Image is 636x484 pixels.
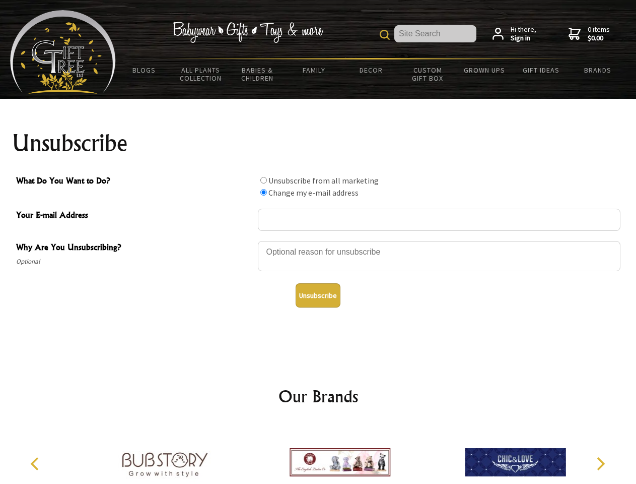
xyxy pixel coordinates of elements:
[258,241,620,271] textarea: Why Are You Unsubscribing?
[260,177,267,184] input: What Do You Want to Do?
[569,25,610,43] a: 0 items$0.00
[570,59,626,81] a: Brands
[16,209,253,223] span: Your E-mail Address
[16,256,253,268] span: Optional
[16,241,253,256] span: Why Are You Unsubscribing?
[492,25,536,43] a: Hi there,Sign in
[173,59,230,89] a: All Plants Collection
[286,59,343,81] a: Family
[268,175,379,186] label: Unsubscribe from all marketing
[380,30,390,40] img: product search
[260,189,267,196] input: What Do You Want to Do?
[172,22,323,43] img: Babywear - Gifts - Toys & more
[20,384,616,408] h2: Our Brands
[513,59,570,81] a: Gift Ideas
[589,453,611,475] button: Next
[394,25,476,42] input: Site Search
[399,59,456,89] a: Custom Gift Box
[258,209,620,231] input: Your E-mail Address
[16,174,253,189] span: What Do You Want to Do?
[296,283,340,308] button: Unsubscribe
[342,59,399,81] a: Decor
[588,25,610,43] span: 0 items
[588,34,610,43] strong: $0.00
[268,188,359,198] label: Change my e-mail address
[25,453,47,475] button: Previous
[511,34,536,43] strong: Sign in
[12,131,624,155] h1: Unsubscribe
[511,25,536,43] span: Hi there,
[116,59,173,81] a: BLOGS
[229,59,286,89] a: Babies & Children
[10,10,116,94] img: Babyware - Gifts - Toys and more...
[456,59,513,81] a: Grown Ups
